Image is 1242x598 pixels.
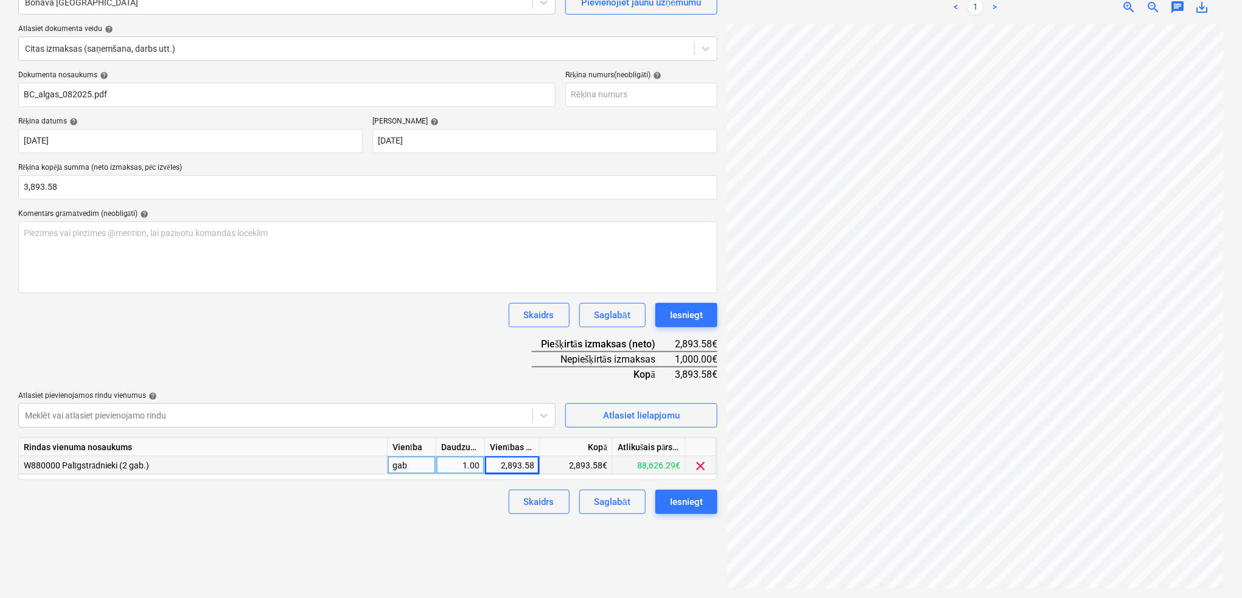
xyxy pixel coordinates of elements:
[540,438,613,456] div: Kopā
[524,494,554,510] div: Skaidrs
[441,456,480,475] div: 1.00
[655,303,717,327] button: Iesniegt
[694,459,708,473] span: clear
[540,456,613,475] div: 2,893.58€
[613,456,686,475] div: 88,626.29€
[485,438,540,456] div: Vienības cena
[595,307,630,323] div: Saglabāt
[675,367,717,381] div: 3,893.58€
[372,129,717,153] input: Izpildes datums nav norādīts
[67,117,78,126] span: help
[428,117,439,126] span: help
[532,367,675,381] div: Kopā
[532,352,675,367] div: Nepiešķirtās izmaksas
[372,117,717,127] div: [PERSON_NAME]
[102,25,113,33] span: help
[509,303,570,327] button: Skaidrs
[18,209,717,219] div: Komentārs grāmatvedim (neobligāti)
[146,392,157,400] span: help
[18,71,556,80] div: Dokumenta nosaukums
[565,71,717,80] div: Rēķina numurs (neobligāti)
[579,490,646,514] button: Saglabāt
[18,117,363,127] div: Rēķina datums
[388,438,436,456] div: Vienība
[490,456,534,475] div: 2,893.58
[24,461,149,470] span: W880000 Palīgstrādnieki (2 gab.)
[388,456,436,475] div: gab
[18,391,556,401] div: Atlasiet pievienojamos rindu vienumus
[613,438,686,456] div: Atlikušais pārskatītais budžets
[19,438,388,456] div: Rindas vienuma nosaukums
[595,494,630,510] div: Saglabāt
[18,163,717,175] p: Rēķina kopējā summa (neto izmaksas, pēc izvēles)
[524,307,554,323] div: Skaidrs
[603,408,680,423] div: Atlasiet lielapjomu
[138,210,148,218] span: help
[97,71,108,80] span: help
[509,490,570,514] button: Skaidrs
[436,438,485,456] div: Daudzums
[670,494,703,510] div: Iesniegt
[532,337,675,352] div: Piešķirtās izmaksas (neto)
[1181,540,1242,598] iframe: Chat Widget
[18,175,717,200] input: Rēķina kopējā summa (neto izmaksas, pēc izvēles)
[18,83,556,107] input: Dokumenta nosaukums
[579,303,646,327] button: Saglabāt
[675,337,717,352] div: 2,893.58€
[18,24,717,34] div: Atlasiet dokumenta veidu
[18,129,363,153] input: Rēķina datums nav norādīts
[565,83,717,107] input: Rēķina numurs
[655,490,717,514] button: Iesniegt
[565,403,717,428] button: Atlasiet lielapjomu
[675,352,717,367] div: 1,000.00€
[651,71,662,80] span: help
[670,307,703,323] div: Iesniegt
